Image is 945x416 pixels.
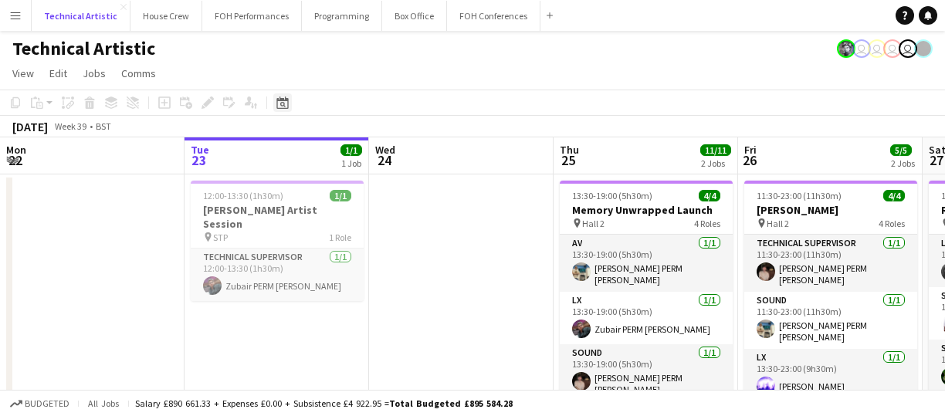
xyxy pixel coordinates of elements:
a: Comms [115,63,162,83]
span: Mon [6,143,26,157]
span: 26 [742,151,757,169]
span: 1 Role [329,232,351,243]
div: 1 Job [341,157,361,169]
h3: Memory Unwrapped Launch [560,203,733,217]
span: 4/4 [883,190,905,201]
button: Programming [302,1,382,31]
span: 1/1 [340,144,362,156]
div: [DATE] [12,119,48,134]
app-card-role: AV1/113:30-19:00 (5h30m)[PERSON_NAME] PERM [PERSON_NAME] [560,235,733,292]
app-card-role: Sound1/111:30-23:00 (11h30m)[PERSON_NAME] PERM [PERSON_NAME] [744,292,917,349]
app-card-role: Technical Supervisor1/111:30-23:00 (11h30m)[PERSON_NAME] PERM [PERSON_NAME] [744,235,917,292]
span: All jobs [85,397,122,409]
a: View [6,63,40,83]
div: 2 Jobs [701,157,730,169]
app-card-role: Technical Supervisor1/112:00-13:30 (1h30m)Zubair PERM [PERSON_NAME] [191,249,364,301]
span: 11/11 [700,144,731,156]
button: House Crew [130,1,202,31]
button: Technical Artistic [32,1,130,31]
app-user-avatar: Liveforce Admin [883,39,902,58]
div: Salary £890 661.33 + Expenses £0.00 + Subsistence £4 922.95 = [135,397,513,409]
span: Comms [121,66,156,80]
h3: [PERSON_NAME] Artist Session [191,203,364,231]
span: Budgeted [25,398,69,409]
span: Edit [49,66,67,80]
span: 5/5 [890,144,912,156]
span: Jobs [83,66,106,80]
app-user-avatar: Gabrielle Barr [914,39,933,58]
app-job-card: 13:30-19:00 (5h30m)4/4Memory Unwrapped Launch Hall 24 RolesAV1/113:30-19:00 (5h30m)[PERSON_NAME] ... [560,181,733,409]
span: 25 [557,151,579,169]
span: Tue [191,143,209,157]
button: Box Office [382,1,447,31]
span: 4 Roles [694,218,720,229]
span: 23 [188,151,209,169]
h3: [PERSON_NAME] [744,203,917,217]
div: 2 Jobs [891,157,915,169]
button: Budgeted [8,395,72,412]
span: Wed [375,143,395,157]
app-user-avatar: Liveforce Admin [899,39,917,58]
span: Week 39 [51,120,90,132]
span: Thu [560,143,579,157]
app-user-avatar: Sally PERM Pochciol [852,39,871,58]
div: BST [96,120,111,132]
span: Hall 2 [767,218,789,229]
app-card-role: Sound1/113:30-19:00 (5h30m)[PERSON_NAME] PERM [PERSON_NAME] [560,344,733,401]
span: 1/1 [330,190,351,201]
h1: Technical Artistic [12,37,155,60]
span: Total Budgeted £895 584.28 [389,397,513,409]
app-job-card: 11:30-23:00 (11h30m)4/4[PERSON_NAME] Hall 24 RolesTechnical Supervisor1/111:30-23:00 (11h30m)[PER... [744,181,917,409]
span: View [12,66,34,80]
button: FOH Performances [202,1,302,31]
span: 24 [373,151,395,169]
app-user-avatar: Krisztian PERM Vass [837,39,855,58]
span: 13:30-19:00 (5h30m) [572,190,652,201]
span: Fri [744,143,757,157]
span: 12:00-13:30 (1h30m) [203,190,283,201]
app-card-role: LX1/113:30-19:00 (5h30m)Zubair PERM [PERSON_NAME] [560,292,733,344]
span: 4/4 [699,190,720,201]
span: 4 Roles [879,218,905,229]
span: STP [213,232,228,243]
span: Hall 2 [582,218,605,229]
app-job-card: 12:00-13:30 (1h30m)1/1[PERSON_NAME] Artist Session STP1 RoleTechnical Supervisor1/112:00-13:30 (1... [191,181,364,301]
app-card-role: LX1/113:30-23:00 (9h30m)[PERSON_NAME] [744,349,917,401]
a: Jobs [76,63,112,83]
span: 22 [4,151,26,169]
a: Edit [43,63,73,83]
button: FOH Conferences [447,1,540,31]
app-user-avatar: Gloria Hamlyn [868,39,886,58]
span: 11:30-23:00 (11h30m) [757,190,842,201]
